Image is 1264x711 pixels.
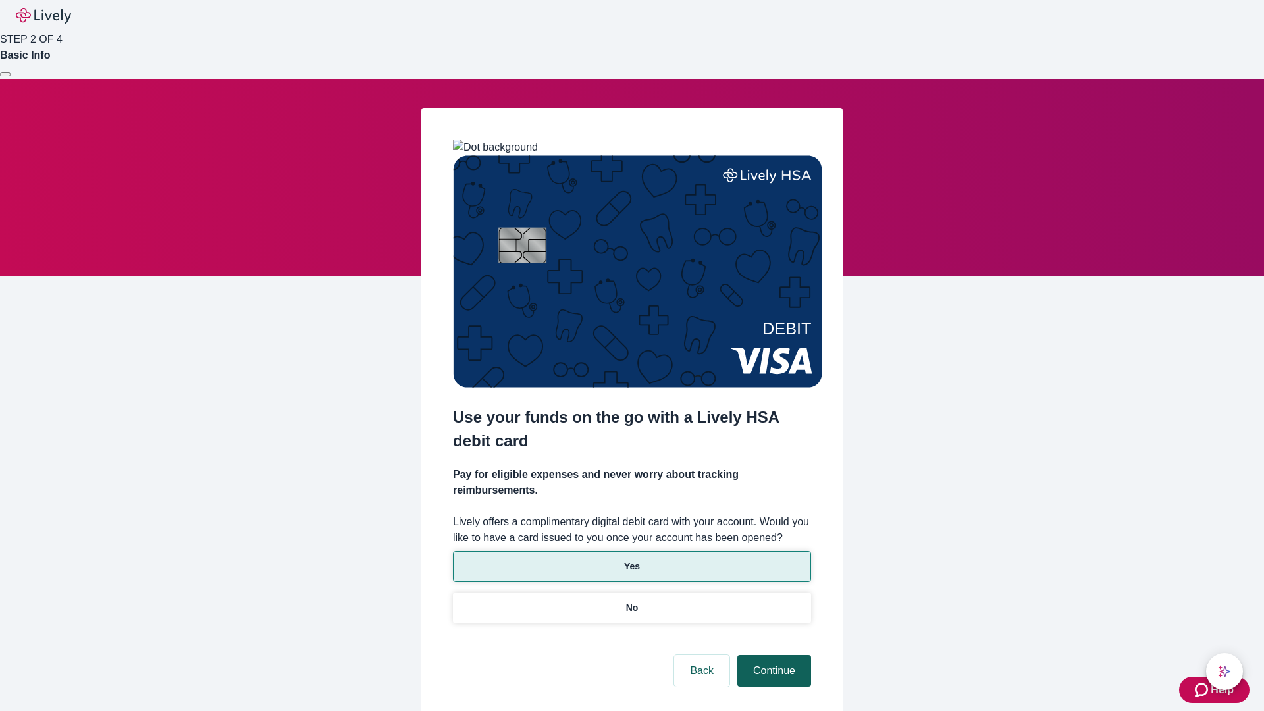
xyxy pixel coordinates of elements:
span: Help [1211,682,1234,698]
label: Lively offers a complimentary digital debit card with your account. Would you like to have a card... [453,514,811,546]
button: chat [1206,653,1243,690]
button: Zendesk support iconHelp [1179,677,1250,703]
h2: Use your funds on the go with a Lively HSA debit card [453,406,811,453]
p: No [626,601,639,615]
button: Yes [453,551,811,582]
svg: Lively AI Assistant [1218,665,1231,678]
p: Yes [624,560,640,573]
h4: Pay for eligible expenses and never worry about tracking reimbursements. [453,467,811,498]
img: Debit card [453,155,822,388]
button: Back [674,655,729,687]
img: Dot background [453,140,538,155]
img: Lively [16,8,71,24]
svg: Zendesk support icon [1195,682,1211,698]
button: Continue [737,655,811,687]
button: No [453,592,811,623]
